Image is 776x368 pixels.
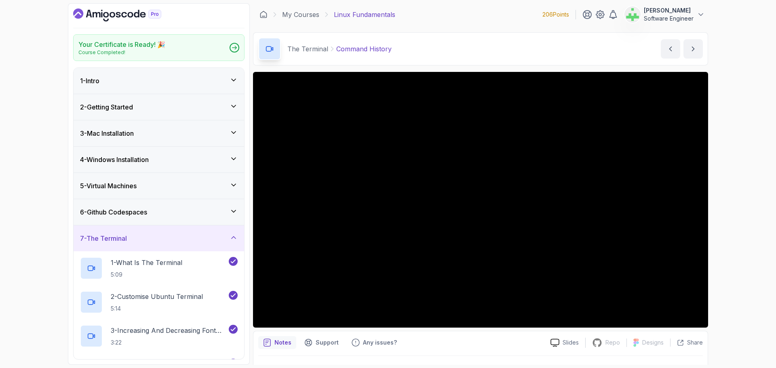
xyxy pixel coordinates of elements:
a: Dashboard [259,11,268,19]
button: user profile image[PERSON_NAME]Software Engineer [624,6,705,23]
p: Notes [274,339,291,347]
a: My Courses [282,10,319,19]
p: Support [316,339,339,347]
p: Command History [336,44,392,54]
button: 3-Increasing And Decreasing Font Size3:22 [80,325,238,347]
button: 1-Intro [74,68,244,94]
p: 3:22 [111,339,227,347]
button: 7-The Terminal [74,225,244,251]
p: The Terminal [287,44,328,54]
button: Support button [299,336,344,349]
h3: 2 - Getting Started [80,102,133,112]
p: [PERSON_NAME] [644,6,694,15]
a: Dashboard [73,8,180,21]
button: 2-Getting Started [74,94,244,120]
p: 5:14 [111,305,203,313]
button: next content [683,39,703,59]
p: 2 - Customise Ubuntu Terminal [111,292,203,301]
p: Slides [563,339,579,347]
button: 1-What Is The Terminal5:09 [80,257,238,280]
button: Feedback button [347,336,402,349]
p: Linux Fundamentals [334,10,395,19]
button: 4-Windows Installation [74,147,244,172]
a: Your Certificate is Ready! 🎉Course Completed! [73,34,245,61]
iframe: chat widget [742,336,768,360]
button: 6-Github Codespaces [74,199,244,225]
button: previous content [661,39,680,59]
p: Repo [605,339,620,347]
p: 1 - What Is The Terminal [111,258,182,267]
h2: Your Certificate is Ready! 🎉 [78,40,165,49]
p: Designs [642,339,664,347]
h3: 4 - Windows Installation [80,155,149,164]
button: notes button [258,336,296,349]
button: 2-Customise Ubuntu Terminal5:14 [80,291,238,313]
button: 3-Mac Installation [74,120,244,146]
h3: 3 - Mac Installation [80,128,134,138]
img: user profile image [625,7,640,22]
p: Share [687,339,703,347]
p: Any issues? [363,339,397,347]
button: Share [670,339,703,347]
h3: 6 - Github Codespaces [80,207,147,217]
button: 5-Virtual Machines [74,173,244,199]
p: 3 - Increasing And Decreasing Font Size [111,326,227,335]
a: Slides [544,339,585,347]
p: Course Completed! [78,49,165,56]
p: Software Engineer [644,15,694,23]
h3: 7 - The Terminal [80,233,127,243]
iframe: To enrich screen reader interactions, please activate Accessibility in Grammarly extension settings [253,72,708,328]
p: 5:09 [111,271,182,279]
p: 206 Points [542,11,569,19]
h3: 5 - Virtual Machines [80,181,137,191]
h3: 1 - Intro [80,76,99,86]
